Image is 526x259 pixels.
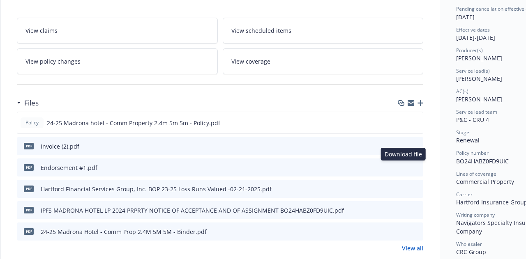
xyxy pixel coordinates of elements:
[456,248,486,256] span: CRC Group
[413,142,420,151] button: preview file
[41,142,79,151] div: Invoice (2).pdf
[25,26,58,35] span: View claims
[223,18,424,44] a: View scheduled items
[456,211,495,218] span: Writing company
[413,206,420,215] button: preview file
[47,119,220,127] span: 24-25 Madrona hotel - Comm Property 2.4m 5m 5m - Policy.pdf
[456,13,475,21] span: [DATE]
[456,241,482,248] span: Wholesaler
[17,18,218,44] a: View claims
[381,148,426,160] div: Download file
[41,227,207,236] div: 24-25 Madrona Hotel - Comm Prop 2.4M 5M 5M - Binder.pdf
[399,163,406,172] button: download file
[41,206,344,215] div: IPFS MADRONA HOTEL LP 2024 PRPRTY NOTICE OF ACCEPTANCE AND OF ASSIGNMENT BO24HABZ0FD9UIC.pdf
[231,57,270,66] span: View coverage
[456,88,468,95] span: AC(s)
[399,206,406,215] button: download file
[456,75,502,83] span: [PERSON_NAME]
[41,163,97,172] div: Endorsement #1.pdf
[24,207,34,213] span: pdf
[456,191,473,198] span: Carrier
[399,227,406,236] button: download file
[399,185,406,193] button: download file
[24,98,39,108] h3: Files
[402,244,423,252] a: View all
[456,108,497,115] span: Service lead team
[456,95,502,103] span: [PERSON_NAME]
[413,163,420,172] button: preview file
[24,186,34,192] span: pdf
[399,119,406,127] button: download file
[399,142,406,151] button: download file
[456,67,490,74] span: Service lead(s)
[456,129,469,136] span: Stage
[24,119,40,126] span: Policy
[456,116,489,124] span: P&C - CRU 4
[17,48,218,74] a: View policy changes
[456,157,509,165] span: BO24HABZ0FD9UIC
[413,185,420,193] button: preview file
[24,164,34,170] span: pdf
[412,119,420,127] button: preview file
[17,98,39,108] div: Files
[25,57,81,66] span: View policy changes
[456,170,496,177] span: Lines of coverage
[24,143,34,149] span: pdf
[456,149,489,156] span: Policy number
[456,136,480,144] span: Renewal
[456,47,483,54] span: Producer(s)
[456,26,490,33] span: Effective dates
[413,227,420,236] button: preview file
[24,228,34,234] span: pdf
[456,54,502,62] span: [PERSON_NAME]
[231,26,291,35] span: View scheduled items
[223,48,424,74] a: View coverage
[41,185,272,193] div: Hartford Financial Services Group, Inc. BOP 23-25 Loss Runs Valued -02-21-2025.pdf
